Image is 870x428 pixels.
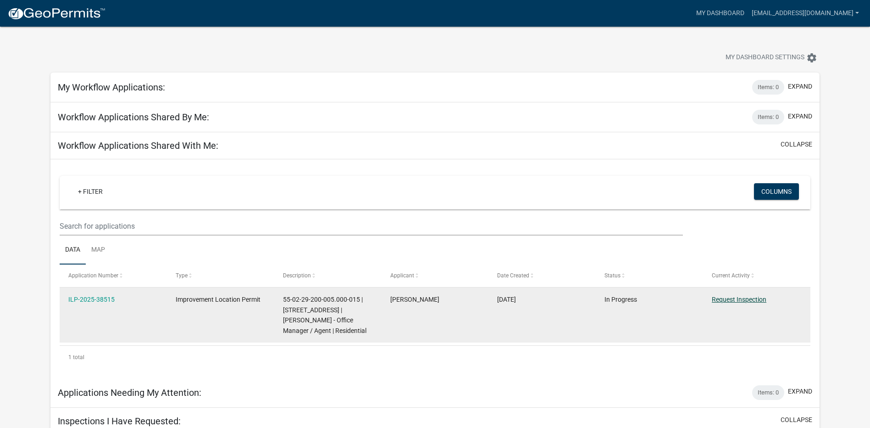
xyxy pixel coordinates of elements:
[604,272,621,279] span: Status
[596,265,703,287] datatable-header-cell: Status
[748,5,863,22] a: [EMAIL_ADDRESS][DOMAIN_NAME]
[488,265,596,287] datatable-header-cell: Date Created
[68,272,118,279] span: Application Number
[60,346,810,369] div: 1 total
[752,110,784,124] div: Items: 0
[788,82,812,91] button: expand
[274,265,382,287] datatable-header-cell: Description
[752,80,784,95] div: Items: 0
[604,296,637,303] span: In Progress
[60,265,167,287] datatable-header-cell: Application Number
[788,112,812,121] button: expand
[788,387,812,396] button: expand
[167,265,274,287] datatable-header-cell: Type
[60,217,683,236] input: Search for applications
[497,296,516,303] span: 07/15/2025
[390,272,414,279] span: Applicant
[718,49,825,67] button: My Dashboard Settingssettings
[781,415,812,425] button: collapse
[712,296,766,303] a: Request Inspection
[50,159,820,378] div: collapse
[712,272,750,279] span: Current Activity
[283,296,366,334] span: 55-02-29-200-005.000-015 | 13894 N ZOEY LN | Jackie Thompson - Office Manager / Agent | Residential
[71,183,110,200] a: + Filter
[754,183,799,200] button: Columns
[58,82,165,93] h5: My Workflow Applications:
[693,5,748,22] a: My Dashboard
[283,272,311,279] span: Description
[58,387,201,398] h5: Applications Needing My Attention:
[752,385,784,400] div: Items: 0
[86,236,111,265] a: Map
[68,296,115,303] a: ILP-2025-38515
[390,296,439,303] span: Tyler Mylcraine
[806,52,817,63] i: settings
[381,265,488,287] datatable-header-cell: Applicant
[58,140,218,151] h5: Workflow Applications Shared With Me:
[58,112,209,123] h5: Workflow Applications Shared By Me:
[726,52,804,63] span: My Dashboard Settings
[781,140,812,149] button: collapse
[703,265,810,287] datatable-header-cell: Current Activity
[176,296,260,303] span: Improvement Location Permit
[58,416,181,427] h5: Inspections I Have Requested:
[176,272,188,279] span: Type
[60,236,86,265] a: Data
[497,272,529,279] span: Date Created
